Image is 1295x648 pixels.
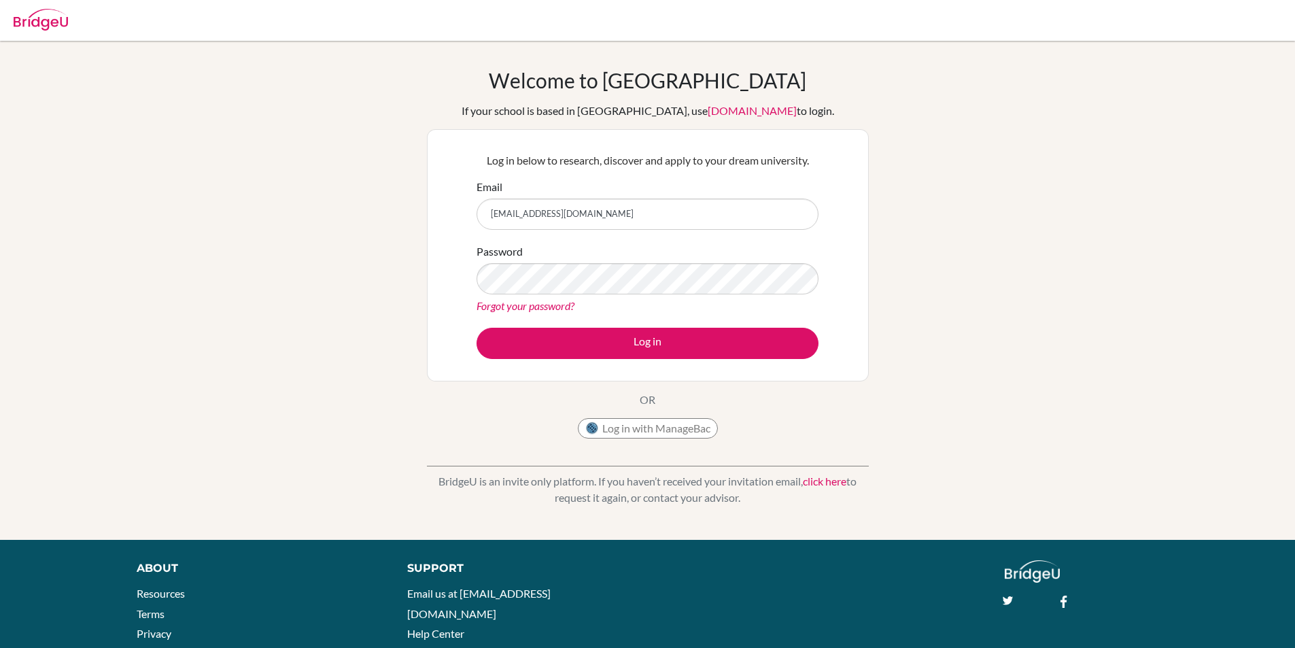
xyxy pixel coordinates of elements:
[14,9,68,31] img: Bridge-U
[407,627,464,640] a: Help Center
[477,299,574,312] a: Forgot your password?
[137,607,165,620] a: Terms
[477,179,502,195] label: Email
[489,68,806,92] h1: Welcome to [GEOGRAPHIC_DATA]
[407,587,551,620] a: Email us at [EMAIL_ADDRESS][DOMAIN_NAME]
[137,560,377,577] div: About
[1005,560,1060,583] img: logo_white@2x-f4f0deed5e89b7ecb1c2cc34c3e3d731f90f0f143d5ea2071677605dd97b5244.png
[407,560,632,577] div: Support
[477,243,523,260] label: Password
[462,103,834,119] div: If your school is based in [GEOGRAPHIC_DATA], use to login.
[640,392,655,408] p: OR
[137,587,185,600] a: Resources
[137,627,171,640] a: Privacy
[477,152,818,169] p: Log in below to research, discover and apply to your dream university.
[803,475,846,488] a: click here
[477,328,818,359] button: Log in
[578,418,718,439] button: Log in with ManageBac
[708,104,797,117] a: [DOMAIN_NAME]
[427,473,869,506] p: BridgeU is an invite only platform. If you haven’t received your invitation email, to request it ...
